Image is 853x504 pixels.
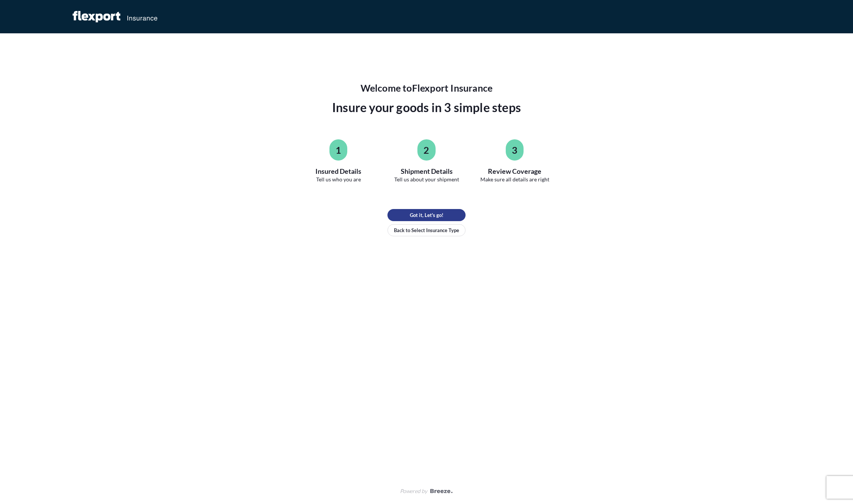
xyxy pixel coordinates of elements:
[512,144,517,156] span: 3
[488,167,541,176] span: Review Coverage
[387,209,466,221] button: Got it, Let's go!
[394,176,459,183] span: Tell us about your shipment
[387,224,466,236] button: Back to Select Insurance Type
[410,211,444,219] p: Got it, Let's go!
[401,167,453,176] span: Shipment Details
[336,144,341,156] span: 1
[315,167,361,176] span: Insured Details
[423,144,429,156] span: 2
[316,176,361,183] span: Tell us who you are
[480,176,549,183] span: Make sure all details are right
[394,226,459,234] p: Back to Select Insurance Type
[361,82,493,94] span: Welcome to Flexport Insurance
[400,487,427,495] span: Powered by
[332,98,521,117] span: Insure your goods in 3 simple steps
